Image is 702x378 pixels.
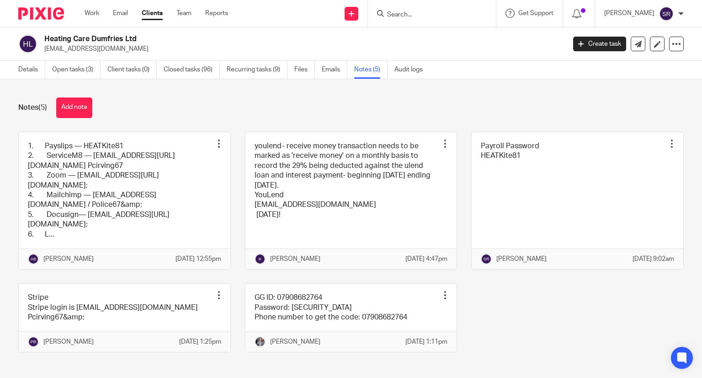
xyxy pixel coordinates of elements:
p: [DATE] 9:02am [633,254,674,264]
a: Closed tasks (96) [164,61,220,79]
p: [PERSON_NAME] [604,9,654,18]
img: svg%3E [255,254,266,265]
a: Details [18,61,45,79]
a: Reports [205,9,228,18]
a: Client tasks (0) [107,61,157,79]
a: Audit logs [394,61,430,79]
span: Get Support [518,10,553,16]
span: (5) [38,104,47,111]
input: Search [386,11,468,19]
h2: Heating Care Dumfries Ltd [44,34,457,44]
p: [PERSON_NAME] [43,254,94,264]
a: Emails [322,61,347,79]
img: svg%3E [18,34,37,54]
a: Create task [573,37,626,51]
p: [PERSON_NAME] [270,337,320,346]
a: Work [85,9,99,18]
p: [DATE] 1:25pm [179,337,221,346]
a: Files [294,61,315,79]
h1: Notes [18,103,47,113]
p: [PERSON_NAME] [496,254,547,264]
button: Add note [56,97,92,118]
a: Recurring tasks (9) [227,61,287,79]
p: [EMAIL_ADDRESS][DOMAIN_NAME] [44,44,559,54]
a: Open tasks (3) [52,61,101,79]
img: svg%3E [481,254,492,265]
a: Clients [142,9,163,18]
a: Team [176,9,191,18]
img: svg%3E [28,254,39,265]
img: svg%3E [659,6,674,21]
p: [DATE] 1:11pm [405,337,447,346]
p: [PERSON_NAME] [270,254,320,264]
a: Notes (5) [354,61,388,79]
p: [DATE] 4:47pm [405,254,447,264]
img: -%20%20-%20studio@ingrained.co.uk%20for%20%20-20220223%20at%20101413%20-%201W1A2026.jpg [255,336,266,347]
img: Pixie [18,7,64,20]
img: svg%3E [28,336,39,347]
p: [PERSON_NAME] [43,337,94,346]
a: Email [113,9,128,18]
p: [DATE] 12:55pm [175,254,221,264]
